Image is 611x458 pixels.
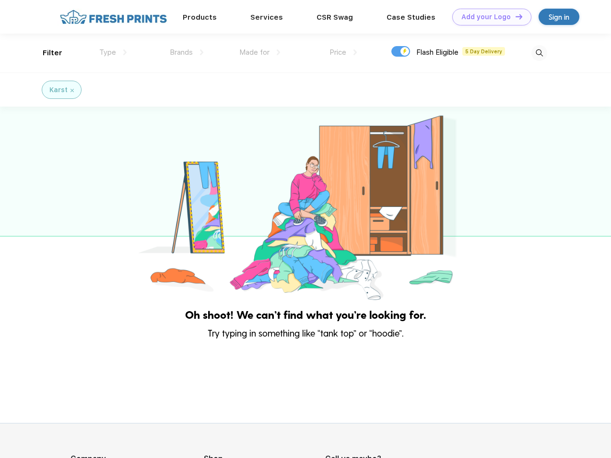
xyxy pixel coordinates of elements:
img: dropdown.png [277,49,280,55]
span: Flash Eligible [416,48,458,57]
a: Services [250,13,283,22]
img: dropdown.png [353,49,357,55]
div: Filter [43,48,62,59]
div: Add your Logo [461,13,511,21]
span: Price [329,48,346,57]
a: Sign in [539,9,579,25]
div: Sign in [549,12,569,23]
span: Brands [170,48,193,57]
img: dropdown.png [200,49,203,55]
span: Type [99,48,116,57]
img: desktop_search.svg [531,45,547,61]
img: dropdown.png [123,49,127,55]
span: 5 Day Delivery [462,47,505,56]
a: CSR Swag [317,13,353,22]
a: Products [183,13,217,22]
div: Karst [49,85,68,95]
span: Made for [239,48,270,57]
img: fo%20logo%202.webp [57,9,170,25]
img: DT [516,14,522,19]
img: filter_cancel.svg [70,89,74,92]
